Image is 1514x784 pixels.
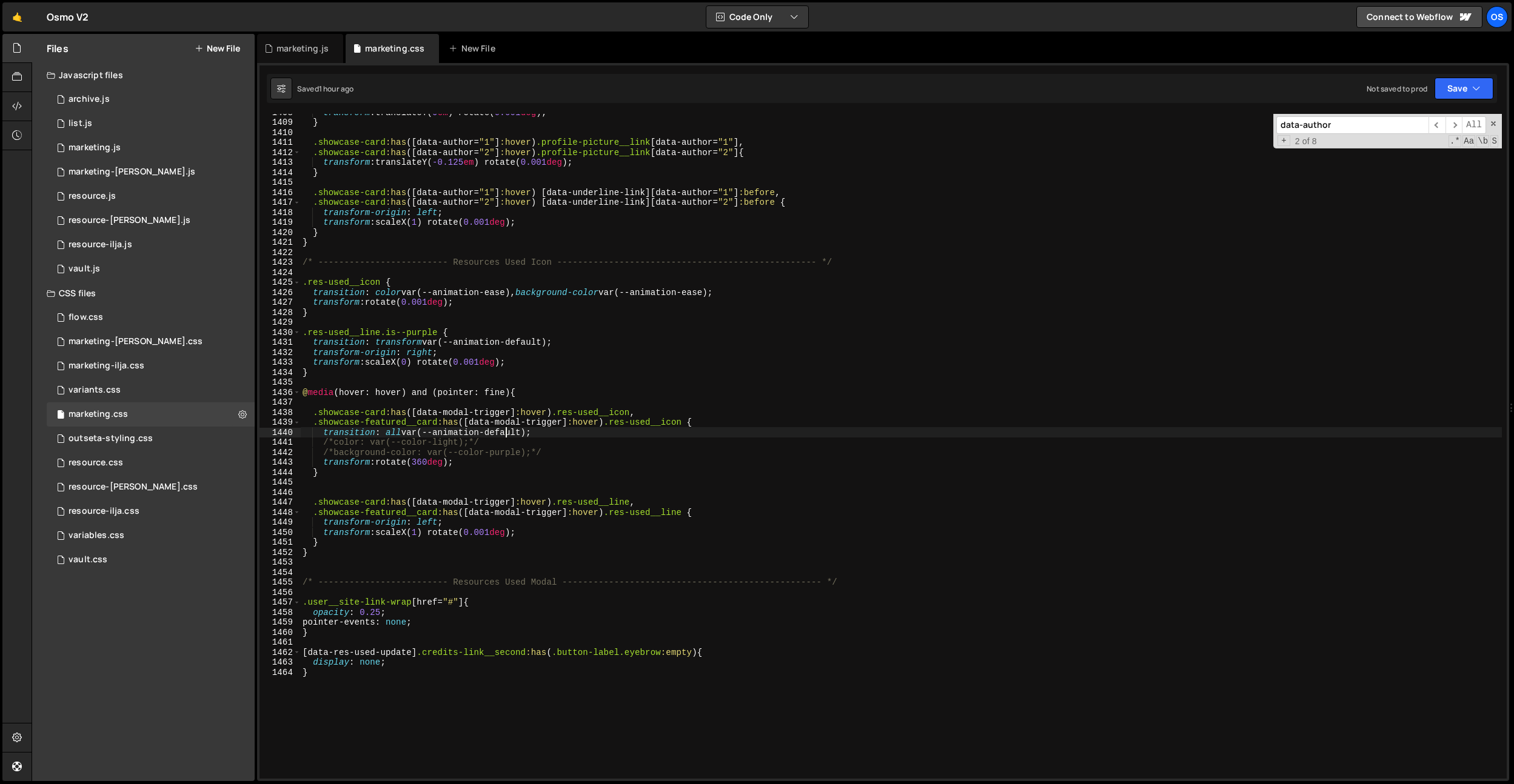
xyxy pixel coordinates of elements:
[47,136,255,160] div: 16596/45422.js
[47,184,255,208] div: 16596/46183.js
[1476,135,1489,147] span: Whole Word Search
[260,248,301,258] div: 1422
[260,317,301,328] div: 1429
[297,84,353,94] div: Saved
[260,608,301,618] div: 1458
[1367,84,1427,94] div: Not saved to prod
[319,84,354,94] div: 1 hour ago
[260,368,301,378] div: 1434
[69,457,123,468] div: resource.css
[69,142,121,153] div: marketing.js
[260,548,301,558] div: 1452
[47,499,255,523] div: 16596/46198.css
[706,6,808,28] button: Code Only
[260,588,301,598] div: 1456
[47,378,255,402] div: 16596/45511.css
[260,138,301,148] div: 1411
[260,377,301,388] div: 1435
[47,548,255,572] div: 16596/45153.css
[1356,6,1482,28] a: Connect to Webflow
[260,417,301,428] div: 1439
[69,360,144,371] div: marketing-ilja.css
[260,208,301,218] div: 1418
[260,118,301,128] div: 1409
[260,648,301,658] div: 1462
[260,468,301,478] div: 1444
[260,408,301,418] div: 1438
[69,215,190,226] div: resource-[PERSON_NAME].js
[47,10,89,24] div: Osmo V2
[69,118,92,129] div: list.js
[260,257,301,268] div: 1423
[260,657,301,668] div: 1463
[69,385,121,396] div: variants.css
[260,477,301,488] div: 1445
[260,557,301,568] div: 1453
[1445,116,1462,134] span: ​
[32,63,255,87] div: Javascript files
[69,530,124,541] div: variables.css
[69,94,110,105] div: archive.js
[260,128,301,138] div: 1410
[260,528,301,538] div: 1450
[260,188,301,198] div: 1416
[47,233,255,257] div: 16596/46195.js
[260,508,301,518] div: 1448
[260,148,301,158] div: 1412
[260,668,301,678] div: 1464
[260,218,301,228] div: 1419
[47,427,255,451] div: 16596/45156.css
[260,268,301,278] div: 1424
[260,617,301,628] div: 1459
[69,554,107,565] div: vault.css
[260,488,301,498] div: 1446
[1462,135,1475,147] span: CaseSensitive Search
[2,2,32,32] a: 🤙
[449,42,500,55] div: New File
[47,87,255,111] div: 16596/46210.js
[260,328,301,338] div: 1430
[260,158,301,168] div: 1413
[47,305,255,330] div: 16596/47552.css
[260,428,301,438] div: 1440
[69,506,139,517] div: resource-ilja.css
[260,178,301,188] div: 1415
[260,238,301,248] div: 1421
[260,357,301,368] div: 1433
[47,354,255,378] div: 16596/47731.css
[1429,116,1445,134] span: ​
[260,198,301,208] div: 1417
[260,297,301,308] div: 1427
[1486,6,1508,28] a: Os
[69,336,203,347] div: marketing-[PERSON_NAME].css
[260,568,301,578] div: 1454
[276,42,329,55] div: marketing.js
[260,448,301,458] div: 1442
[260,577,301,588] div: 1455
[47,523,255,548] div: 16596/45154.css
[260,497,301,508] div: 1447
[260,457,301,468] div: 1443
[260,397,301,408] div: 1437
[69,409,128,420] div: marketing.css
[260,308,301,318] div: 1428
[1449,135,1461,147] span: RegExp Search
[69,264,100,274] div: vault.js
[260,277,301,288] div: 1425
[47,451,255,475] div: 16596/46199.css
[195,44,240,53] button: New File
[1276,116,1429,134] input: Search for
[47,402,255,427] div: 16596/45446.css
[260,637,301,648] div: 1461
[69,167,195,178] div: marketing-[PERSON_NAME].js
[260,168,301,178] div: 1414
[1290,136,1322,147] span: 2 of 8
[47,111,255,136] div: 16596/45151.js
[69,433,153,444] div: outseta-styling.css
[47,475,255,499] div: 16596/46196.css
[260,288,301,298] div: 1426
[260,517,301,528] div: 1449
[260,388,301,398] div: 1436
[69,239,132,250] div: resource-ilja.js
